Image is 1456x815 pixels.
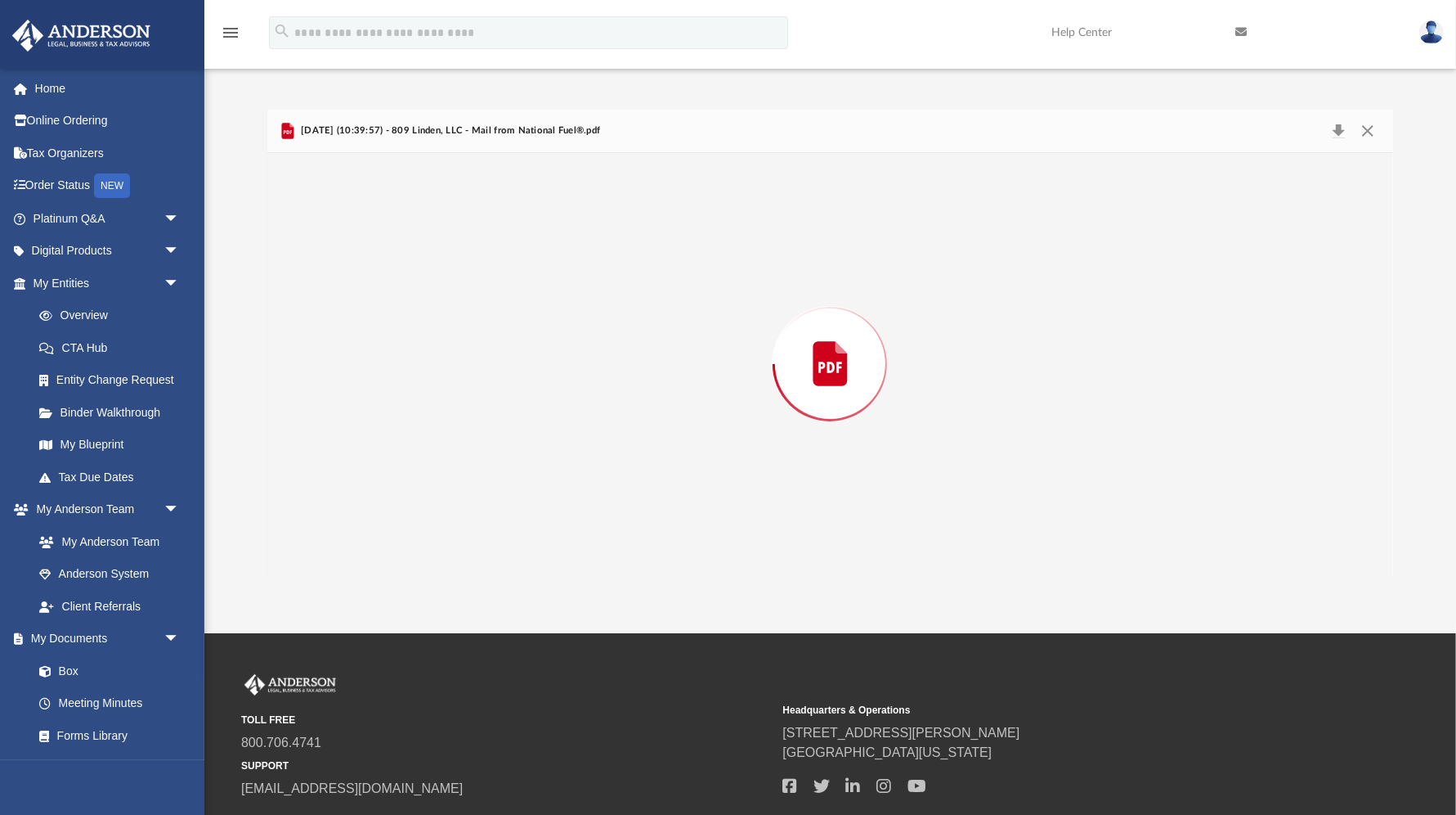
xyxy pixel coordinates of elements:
a: Tax Due Dates [23,461,204,493]
a: Platinum Q&Aarrow_drop_down [11,202,204,235]
a: Anderson System [23,558,196,591]
a: Overview [23,299,204,332]
span: arrow_drop_down [164,623,196,656]
i: search [273,22,291,40]
span: arrow_drop_down [164,493,196,527]
span: arrow_drop_down [164,235,196,268]
a: Meeting Minutes [23,687,196,720]
small: SUPPORT [241,759,771,773]
a: Entity Change Request [23,364,204,397]
a: [GEOGRAPHIC_DATA][US_STATE] [782,745,992,759]
a: My Documentsarrow_drop_down [11,623,196,655]
a: Box [23,655,188,687]
img: Anderson Advisors Platinum Portal [7,20,155,52]
a: Client Referrals [23,590,196,623]
a: Digital Productsarrow_drop_down [11,235,204,268]
a: Home [11,72,204,105]
a: Online Ordering [11,105,204,137]
button: Download [1324,119,1354,142]
a: [STREET_ADDRESS][PERSON_NAME] [782,726,1019,740]
button: Close [1353,119,1382,142]
a: CTA Hub [23,331,204,364]
a: Order StatusNEW [11,169,204,203]
a: My Anderson Teamarrow_drop_down [11,493,196,526]
a: My Anderson Team [23,525,188,558]
img: Anderson Advisors Platinum Portal [241,674,339,696]
a: Binder Walkthrough [23,396,204,429]
div: NEW [94,173,130,198]
small: Headquarters & Operations [782,703,1312,718]
span: arrow_drop_down [164,267,196,300]
i: menu [221,23,240,43]
div: Preview [267,110,1394,575]
a: Forms Library [23,719,188,752]
span: [DATE] (10:39:57) - 809 Linden, LLC - Mail from National Fuel®.pdf [298,124,601,138]
img: User Pic [1419,20,1444,44]
a: My Entitiesarrow_drop_down [11,267,204,299]
a: [EMAIL_ADDRESS][DOMAIN_NAME] [241,781,463,795]
a: My Blueprint [23,429,196,462]
a: 800.706.4741 [241,736,321,750]
a: menu [221,31,240,43]
a: Notarize [23,752,196,785]
span: arrow_drop_down [164,202,196,236]
small: TOLL FREE [241,713,771,727]
a: Tax Organizers [11,137,204,169]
